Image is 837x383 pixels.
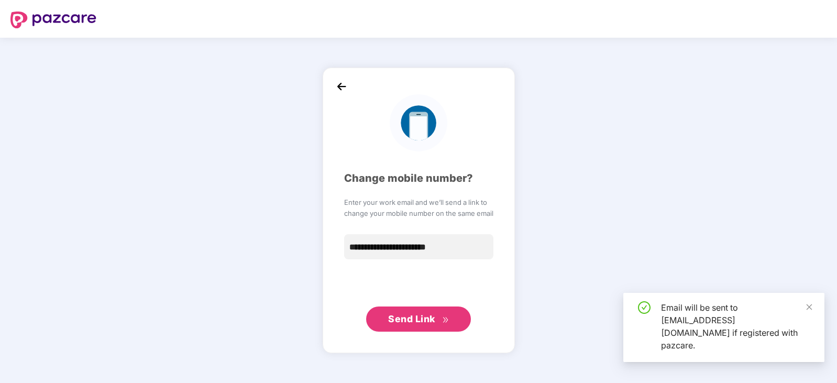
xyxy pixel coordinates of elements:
[344,208,493,218] span: change your mobile number on the same email
[334,79,349,94] img: back_icon
[442,316,449,323] span: double-right
[344,170,493,187] div: Change mobile number?
[806,303,813,311] span: close
[10,12,96,28] img: logo
[366,307,471,332] button: Send Linkdouble-right
[390,94,447,151] img: logo
[388,313,435,324] span: Send Link
[344,197,493,207] span: Enter your work email and we’ll send a link to
[638,301,651,314] span: check-circle
[661,301,812,352] div: Email will be sent to [EMAIL_ADDRESS][DOMAIN_NAME] if registered with pazcare.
